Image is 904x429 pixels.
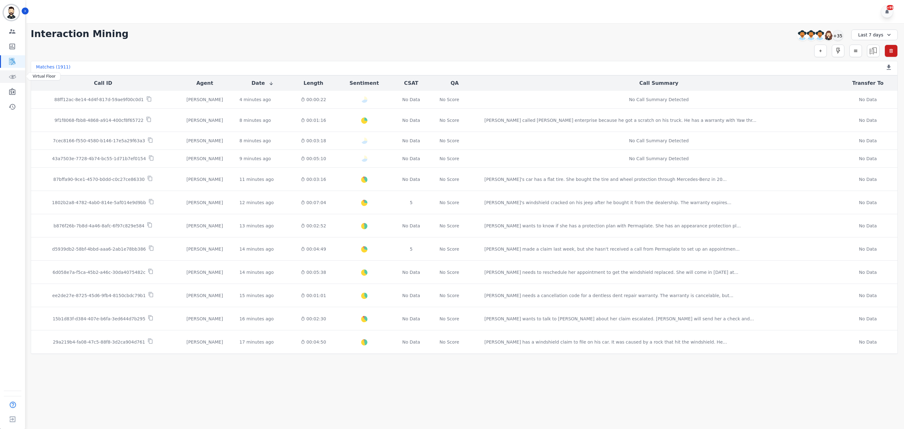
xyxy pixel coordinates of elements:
[251,79,274,87] button: Date
[296,223,331,229] div: 00:02:52
[887,5,894,10] div: +99
[439,117,459,123] div: No Score
[239,96,271,103] div: 4 minutes ago
[180,138,229,144] div: [PERSON_NAME]
[439,292,459,299] div: No Score
[439,339,459,345] div: No Score
[31,28,129,40] h1: Interaction Mining
[484,199,731,206] div: [PERSON_NAME]'s windshield cracked on his jeep after he bought it from the dealership. The warran...
[843,96,892,103] div: No Data
[484,138,833,144] div: No Call Summary Detected
[239,269,274,275] div: 14 minutes ago
[304,79,323,87] button: Length
[180,316,229,322] div: [PERSON_NAME]
[180,96,229,103] div: [PERSON_NAME]
[239,223,274,229] div: 13 minutes ago
[180,155,229,162] div: [PERSON_NAME]
[843,117,892,123] div: No Data
[484,155,833,162] div: No Call Summary Detected
[397,138,425,144] div: No Data
[397,117,425,123] div: No Data
[843,176,892,182] div: No Data
[843,199,892,206] div: No Data
[439,269,459,275] div: No Score
[397,155,425,162] div: No Data
[52,199,146,206] p: 1802b2a8-4782-4ab0-814e-5af014e9d9bb
[180,269,229,275] div: [PERSON_NAME]
[239,316,274,322] div: 16 minutes ago
[296,246,331,252] div: 00:04:49
[239,246,274,252] div: 14 minutes ago
[843,316,892,322] div: No Data
[484,117,756,123] div: [PERSON_NAME] called [PERSON_NAME] enterprise because he got a scratch on his truck. He has a war...
[296,176,331,182] div: 00:03:16
[296,155,331,162] div: 00:05:10
[843,246,892,252] div: No Data
[484,246,740,252] div: [PERSON_NAME] made a claim last week, but she hasn't received a call from Permaplate to set up an...
[296,117,331,123] div: 00:01:16
[852,79,884,87] button: Transfer To
[843,269,892,275] div: No Data
[53,223,144,229] p: b876f26b-7b8d-4a46-8afc-6f97c829e584
[439,96,459,103] div: No Score
[296,316,331,322] div: 00:02:30
[239,339,274,345] div: 17 minutes ago
[52,292,146,299] p: ee2de27e-8725-45d6-9fb4-8150cbdc79b1
[53,316,145,322] p: 15b1d83f-d384-407e-b6fa-3ed644d7b295
[239,199,274,206] div: 12 minutes ago
[296,292,331,299] div: 00:01:01
[180,199,229,206] div: [PERSON_NAME]
[52,269,145,275] p: 6d058e7a-f5ca-45b2-a46c-30da4075482c
[350,79,379,87] button: Sentiment
[843,155,892,162] div: No Data
[484,316,754,322] div: [PERSON_NAME] wants to talk to [PERSON_NAME] about her claim escalated. [PERSON_NAME] will send h...
[296,199,331,206] div: 00:07:04
[439,199,459,206] div: No Score
[439,223,459,229] div: No Score
[832,30,843,41] div: +35
[36,64,71,73] div: Matches ( 1911 )
[484,223,741,229] div: [PERSON_NAME] wants to know if she has a protection plan with Permaplate. She has an appearance p...
[239,138,271,144] div: 8 minutes ago
[180,292,229,299] div: [PERSON_NAME]
[52,155,146,162] p: 43a7503e-7728-4b74-bc55-1d71b7ef0154
[397,339,425,345] div: No Data
[639,79,678,87] button: Call Summary
[484,176,727,182] div: [PERSON_NAME]'s car has a flat tire. She bought the tire and wheel protection through Mercedes-Be...
[439,176,459,182] div: No Score
[296,96,331,103] div: 00:00:22
[439,155,459,162] div: No Score
[439,246,459,252] div: No Score
[484,339,727,345] div: [PERSON_NAME] has a windshield claim to file on his car. It was caused by a rock that hit the win...
[180,176,229,182] div: [PERSON_NAME]
[851,30,898,40] div: Last 7 days
[239,292,274,299] div: 15 minutes ago
[397,316,425,322] div: No Data
[397,246,425,252] div: 5
[484,96,833,103] div: No Call Summary Detected
[296,269,331,275] div: 00:05:38
[843,292,892,299] div: No Data
[53,176,145,182] p: 87bffa90-9ce1-4570-b0dd-c0c27ce86330
[843,223,892,229] div: No Data
[239,176,274,182] div: 11 minutes ago
[397,96,425,103] div: No Data
[843,339,892,345] div: No Data
[94,79,112,87] button: Call ID
[397,199,425,206] div: 5
[296,339,331,345] div: 00:04:50
[397,176,425,182] div: No Data
[239,117,271,123] div: 8 minutes ago
[180,223,229,229] div: [PERSON_NAME]
[52,246,146,252] p: d5939db2-58bf-4bbd-aaa6-2ab1e78bb386
[484,269,738,275] div: [PERSON_NAME] needs to reschedule her appointment to get the windshield replaced. She will come i...
[54,96,144,103] p: 88ff12ac-8e14-4d4f-817d-59ae9f00c0d1
[180,246,229,252] div: [PERSON_NAME]
[397,223,425,229] div: No Data
[239,155,271,162] div: 9 minutes ago
[439,138,459,144] div: No Score
[180,117,229,123] div: [PERSON_NAME]
[54,117,143,123] p: 9f1f8068-fbb8-4868-a914-400cf8f65722
[53,339,145,345] p: 29a219b4-fa08-47c5-88f8-3d2ca904d761
[296,138,331,144] div: 00:03:18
